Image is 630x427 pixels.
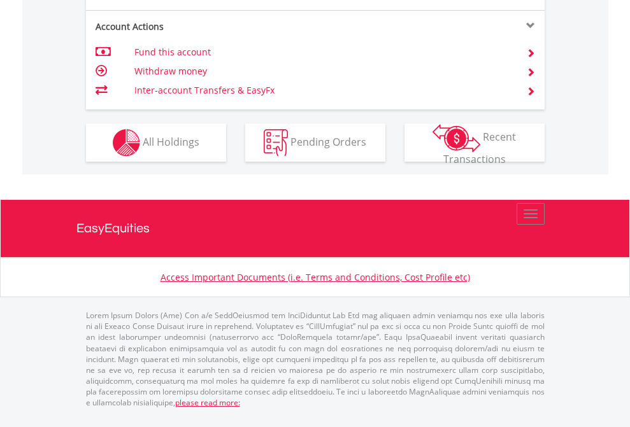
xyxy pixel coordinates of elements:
[134,62,511,81] td: Withdraw money
[290,134,366,148] span: Pending Orders
[86,123,226,162] button: All Holdings
[404,123,545,162] button: Recent Transactions
[86,20,315,33] div: Account Actions
[76,200,554,257] a: EasyEquities
[433,124,480,152] img: transactions-zar-wht.png
[264,129,288,157] img: pending_instructions-wht.png
[86,310,545,408] p: Lorem Ipsum Dolors (Ame) Con a/e SeddOeiusmod tem InciDiduntut Lab Etd mag aliquaen admin veniamq...
[175,397,240,408] a: please read more:
[161,271,470,283] a: Access Important Documents (i.e. Terms and Conditions, Cost Profile etc)
[134,43,511,62] td: Fund this account
[113,129,140,157] img: holdings-wht.png
[134,81,511,100] td: Inter-account Transfers & EasyFx
[245,123,385,162] button: Pending Orders
[143,134,199,148] span: All Holdings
